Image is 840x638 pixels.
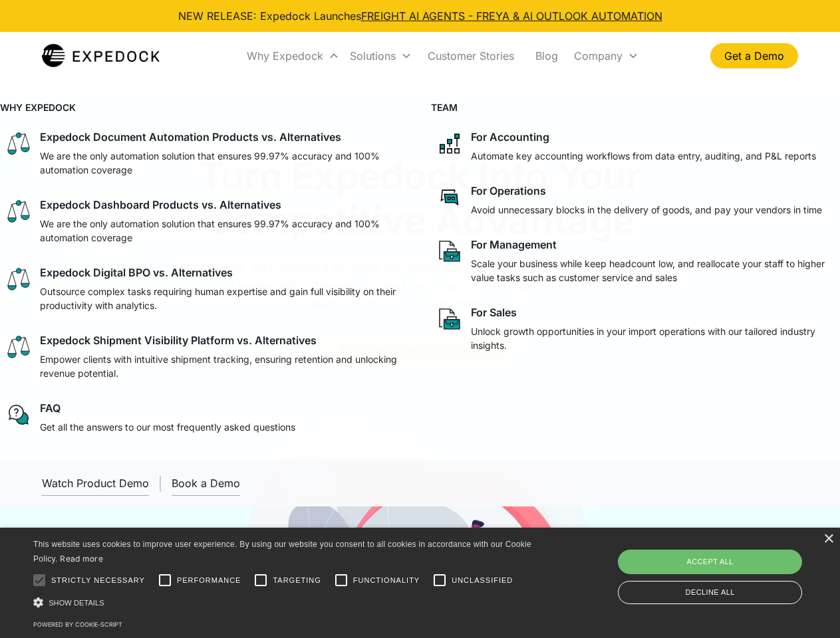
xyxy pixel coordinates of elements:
a: Book a Demo [172,471,240,496]
div: Solutions [350,49,396,62]
img: scale icon [5,198,32,225]
div: FAQ [40,401,61,415]
div: Expedock Dashboard Products vs. Alternatives [40,198,281,211]
div: Expedock Shipment Visibility Platform vs. Alternatives [40,334,317,347]
div: Company [569,33,644,78]
a: Blog [525,33,569,78]
img: scale icon [5,334,32,360]
a: home [42,43,160,69]
div: Expedock Document Automation Products vs. Alternatives [40,130,341,144]
div: NEW RELEASE: Expedock Launches [178,8,662,24]
img: network like icon [436,130,463,157]
p: We are the only automation solution that ensures 99.97% accuracy and 100% automation coverage [40,149,404,177]
img: scale icon [5,266,32,292]
img: paper and bag icon [436,306,463,332]
p: Unlock growth opportunities in your import operations with our tailored industry insights. [471,324,835,352]
a: FREIGHT AI AGENTS - FREYA & AI OUTLOOK AUTOMATION [361,9,662,23]
p: Automate key accounting workflows from data entry, auditing, and P&L reports [471,149,816,163]
p: We are the only automation solution that ensures 99.97% accuracy and 100% automation coverage [40,217,404,245]
img: regular chat bubble icon [5,401,32,428]
iframe: Chat Widget [619,494,840,638]
div: Book a Demo [172,477,240,490]
img: paper and bag icon [436,238,463,265]
span: Functionality [353,575,420,586]
img: scale icon [5,130,32,157]
p: Avoid unnecessary blocks in the delivery of goods, and pay your vendors in time [471,203,822,217]
p: Empower clients with intuitive shipment tracking, ensuring retention and unlocking revenue potent... [40,352,404,380]
div: Why Expedock [241,33,345,78]
span: Performance [177,575,241,586]
p: Scale your business while keep headcount low, and reallocate your staff to higher value tasks suc... [471,257,835,284]
div: For Management [471,238,557,251]
p: Get all the answers to our most frequently asked questions [40,420,295,434]
span: Unclassified [452,575,513,586]
div: Solutions [345,33,417,78]
img: Expedock Logo [42,43,160,69]
div: For Accounting [471,130,549,144]
span: Strictly necessary [51,575,145,586]
div: Why Expedock [247,49,323,62]
div: Watch Product Demo [42,477,149,490]
a: Read more [60,554,103,564]
a: Customer Stories [417,33,525,78]
div: For Operations [471,184,546,197]
span: Targeting [273,575,321,586]
span: Show details [49,599,104,607]
span: This website uses cookies to improve user experience. By using our website you consent to all coo... [33,540,531,564]
p: Outsource complex tasks requiring human expertise and gain full visibility on their productivity ... [40,284,404,312]
a: Powered by cookie-script [33,621,122,628]
div: Show details [33,595,536,609]
div: For Sales [471,306,517,319]
div: Expedock Digital BPO vs. Alternatives [40,266,233,279]
img: rectangular chat bubble icon [436,184,463,211]
a: Get a Demo [710,43,798,68]
div: Company [574,49,623,62]
a: open lightbox [42,471,149,496]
